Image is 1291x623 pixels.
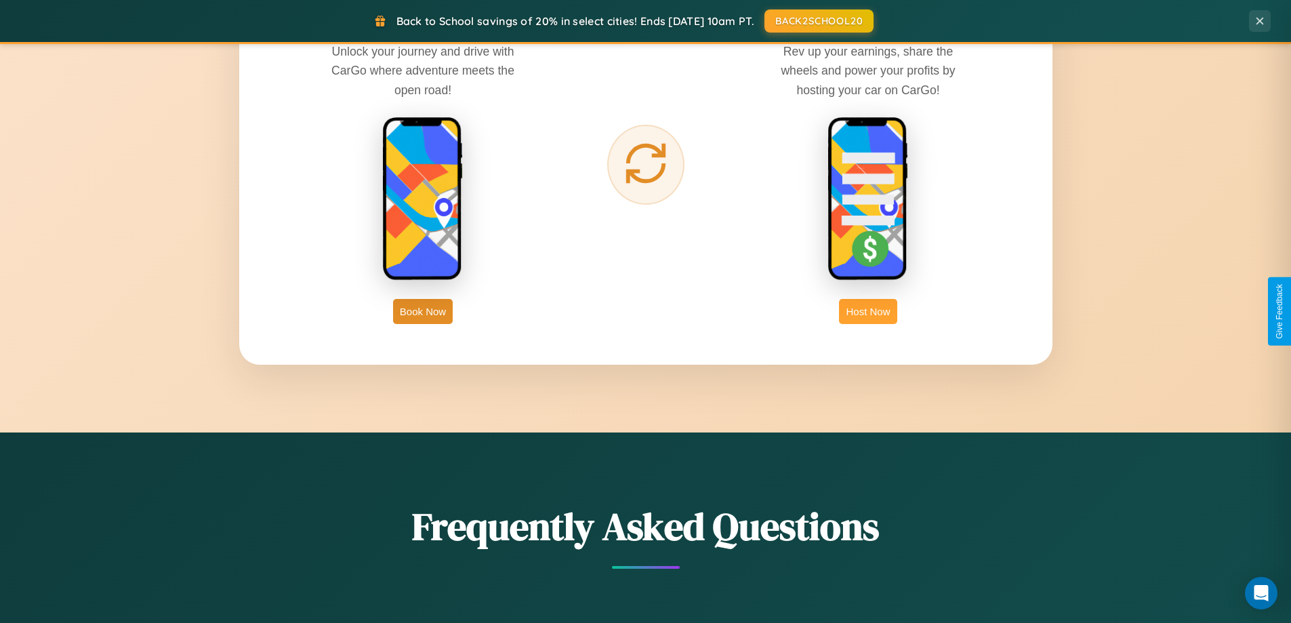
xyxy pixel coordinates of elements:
[839,299,897,324] button: Host Now
[1245,577,1277,609] div: Open Intercom Messenger
[1275,284,1284,339] div: Give Feedback
[827,117,909,282] img: host phone
[393,299,453,324] button: Book Now
[766,42,970,99] p: Rev up your earnings, share the wheels and power your profits by hosting your car on CarGo!
[764,9,874,33] button: BACK2SCHOOL20
[396,14,754,28] span: Back to School savings of 20% in select cities! Ends [DATE] 10am PT.
[382,117,464,282] img: rent phone
[239,500,1052,552] h2: Frequently Asked Questions
[321,42,525,99] p: Unlock your journey and drive with CarGo where adventure meets the open road!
